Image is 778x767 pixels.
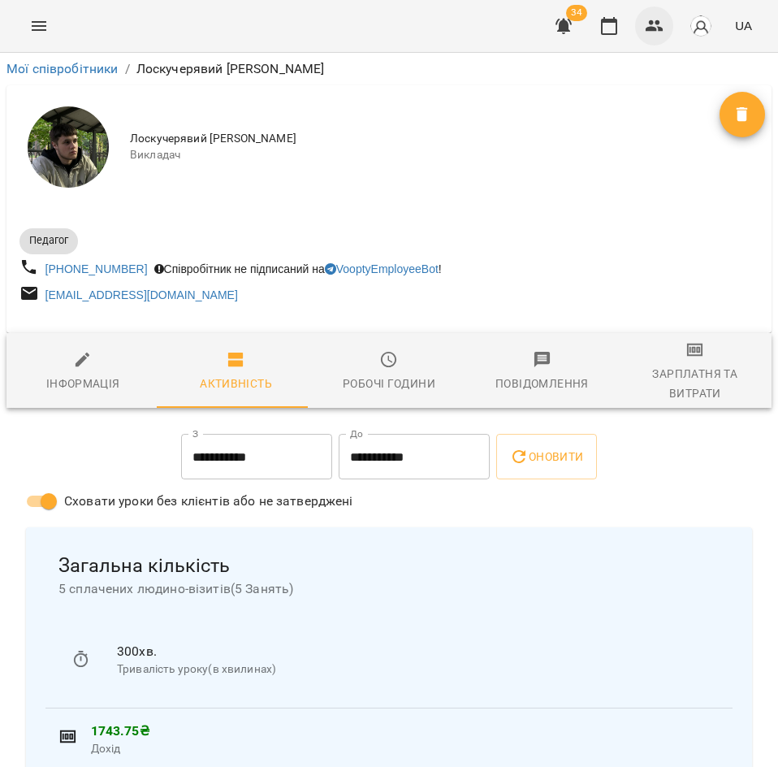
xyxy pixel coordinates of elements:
[45,262,148,275] a: [PHONE_NUMBER]
[46,374,120,393] div: Інформація
[200,374,272,393] div: Активність
[6,59,772,79] nav: breadcrumb
[720,92,765,137] button: Видалити
[28,106,109,188] img: Лоскучерявий Дмитро Віталійович
[496,434,596,479] button: Оновити
[125,59,130,79] li: /
[45,288,238,301] a: [EMAIL_ADDRESS][DOMAIN_NAME]
[6,61,119,76] a: Мої співробітники
[19,6,58,45] button: Menu
[151,258,445,280] div: Співробітник не підписаний на !
[117,642,707,661] p: 300 хв.
[735,17,752,34] span: UA
[58,553,720,578] span: Загальна кількість
[343,374,435,393] div: Робочі години
[629,364,762,403] div: Зарплатня та Витрати
[136,59,325,79] p: Лоскучерявий [PERSON_NAME]
[130,131,720,147] span: Лоскучерявий [PERSON_NAME]
[58,579,720,599] span: 5 сплачених людино-візитів ( 5 Занять )
[728,11,759,41] button: UA
[566,5,587,21] span: 34
[117,661,707,678] p: Тривалість уроку(в хвилинах)
[64,492,353,511] span: Сховати уроки без клієнтів або не затверджені
[495,374,589,393] div: Повідомлення
[19,233,78,248] span: Педагог
[130,147,720,163] span: Викладач
[509,447,583,466] span: Оновити
[91,721,720,741] p: 1743.75 ₴
[325,262,439,275] a: VooptyEmployeeBot
[91,741,720,757] span: Дохід
[689,15,712,37] img: avatar_s.png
